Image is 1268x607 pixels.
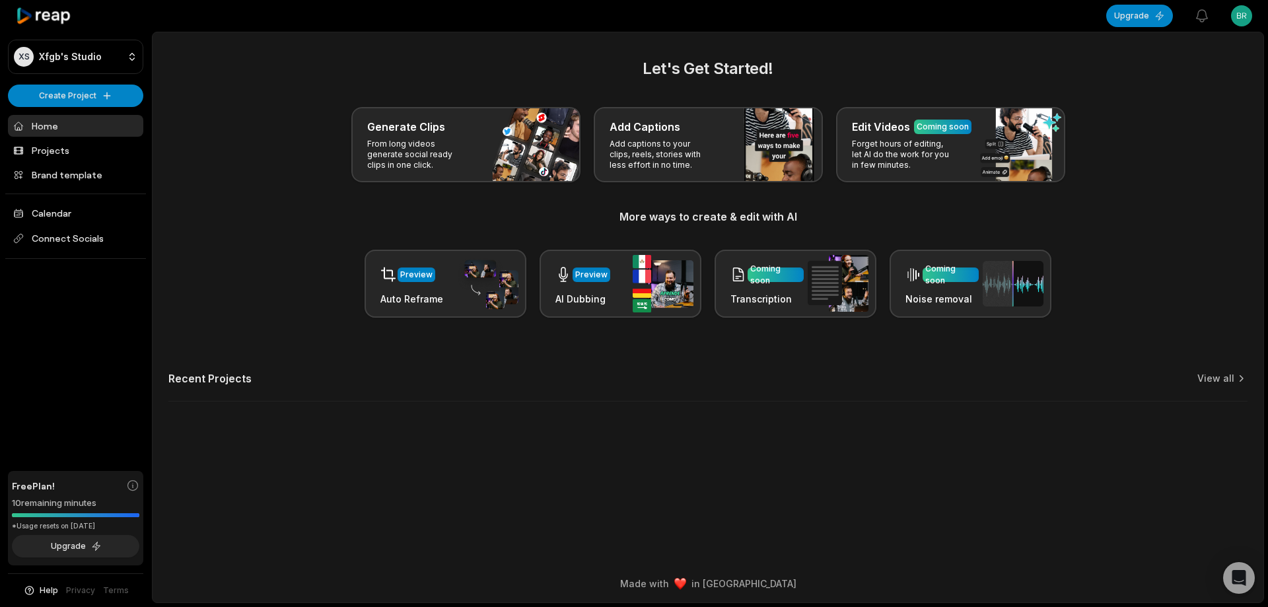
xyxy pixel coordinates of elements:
[917,121,969,133] div: Coming soon
[168,372,252,385] h2: Recent Projects
[730,292,804,306] h3: Transcription
[168,57,1248,81] h2: Let's Get Started!
[458,258,518,310] img: auto_reframe.png
[8,85,143,107] button: Create Project
[610,119,680,135] h3: Add Captions
[983,261,1043,306] img: noise_removal.png
[8,164,143,186] a: Brand template
[164,577,1251,590] div: Made with in [GEOGRAPHIC_DATA]
[8,227,143,250] span: Connect Socials
[610,139,712,170] p: Add captions to your clips, reels, stories with less effort in no time.
[40,585,58,596] span: Help
[750,263,801,287] div: Coming soon
[808,255,868,312] img: transcription.png
[23,585,58,596] button: Help
[400,269,433,281] div: Preview
[852,119,910,135] h3: Edit Videos
[633,255,693,312] img: ai_dubbing.png
[8,139,143,161] a: Projects
[367,119,445,135] h3: Generate Clips
[12,497,139,510] div: 10 remaining minutes
[66,585,95,596] a: Privacy
[905,292,979,306] h3: Noise removal
[1223,562,1255,594] div: Open Intercom Messenger
[12,521,139,531] div: *Usage resets on [DATE]
[8,115,143,137] a: Home
[380,292,443,306] h3: Auto Reframe
[8,202,143,224] a: Calendar
[852,139,954,170] p: Forget hours of editing, let AI do the work for you in few minutes.
[103,585,129,596] a: Terms
[12,535,139,557] button: Upgrade
[1106,5,1173,27] button: Upgrade
[14,47,34,67] div: XS
[168,209,1248,225] h3: More ways to create & edit with AI
[12,479,55,493] span: Free Plan!
[925,263,976,287] div: Coming soon
[367,139,470,170] p: From long videos generate social ready clips in one click.
[575,269,608,281] div: Preview
[39,51,102,63] p: Xfgb's Studio
[555,292,610,306] h3: AI Dubbing
[1197,372,1234,385] a: View all
[674,578,686,590] img: heart emoji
